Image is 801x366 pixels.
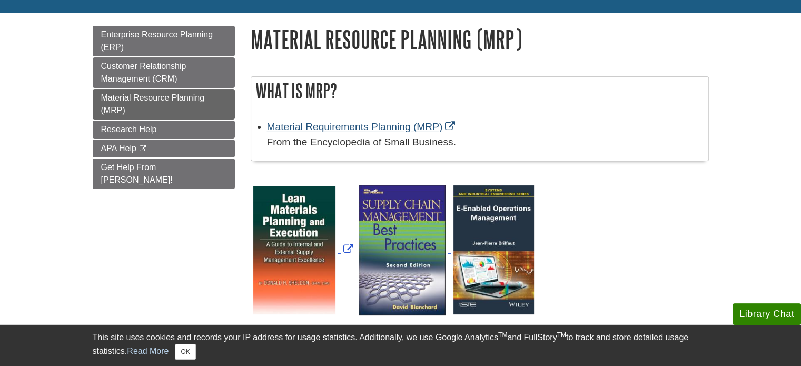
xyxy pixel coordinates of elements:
[251,244,356,255] a: Link opens in new window
[267,121,458,132] a: Link opens in new window
[101,62,186,83] span: Customer Relationship Management (CRM)
[93,121,235,139] a: Research Help
[498,331,507,339] sup: TM
[101,30,213,52] span: Enterprise Resource Planning (ERP)
[93,331,709,360] div: This site uses cookies and records your IP address for usage statistics. Additionally, we use Goo...
[101,163,173,184] span: Get Help From [PERSON_NAME]!
[93,57,235,88] a: Customer Relationship Management (CRM)
[101,144,136,153] span: APA Help
[557,331,566,339] sup: TM
[93,159,235,189] a: Get Help From [PERSON_NAME]!
[139,145,147,152] i: This link opens in a new window
[175,344,195,360] button: Close
[127,347,169,355] a: Read More
[93,26,235,56] a: Enterprise Resource Planning (ERP)
[251,77,708,105] h2: What is MRP?
[93,89,235,120] a: Material Resource Planning (MRP)
[101,93,205,115] span: Material Resource Planning (MRP)
[267,135,703,150] div: From the Encyclopedia of Small Business.
[733,303,801,325] button: Library Chat
[251,26,709,53] h1: Material Resource Planning (MRP)
[101,125,157,134] span: Research Help
[93,140,235,157] a: APA Help
[93,26,235,189] div: Guide Page Menu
